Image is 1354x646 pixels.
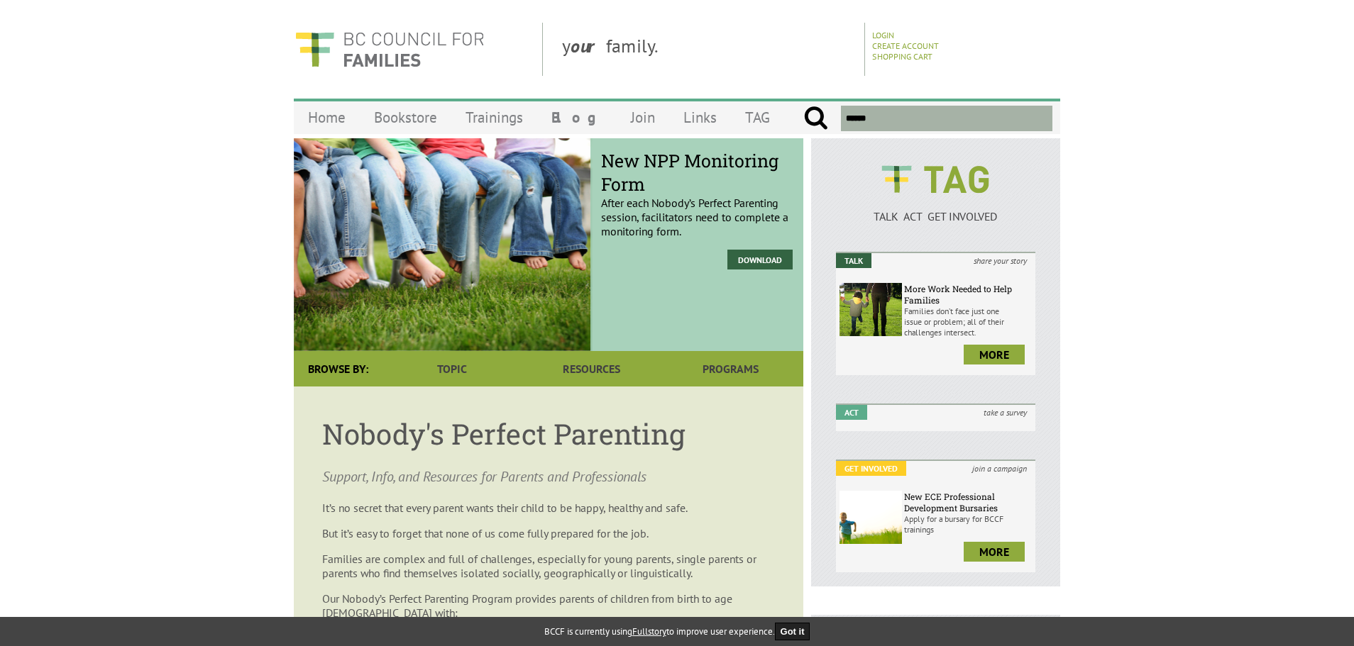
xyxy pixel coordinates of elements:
[904,513,1032,535] p: Apply for a bursary for BCCF trainings
[836,461,906,476] em: Get Involved
[322,467,775,486] p: Support, Info, and Resources for Parents and Professionals
[965,253,1035,268] i: share your story
[382,351,522,386] a: Topic
[322,552,775,580] p: Families are complex and full of challenges, especially for young parents, single parents or pare...
[322,591,775,620] p: Our Nobody’s Perfect Parenting Program provides parents of children from birth to age [DEMOGRAPHI...
[669,101,731,134] a: Links
[836,405,867,420] em: Act
[571,34,606,57] strong: our
[964,542,1025,562] a: more
[964,345,1025,364] a: more
[451,101,537,134] a: Trainings
[537,101,617,134] a: Blog
[522,351,661,386] a: Resources
[322,526,775,540] p: But it’s easy to forget that none of us come fully prepared for the job.
[617,101,669,134] a: Join
[601,149,793,196] span: New NPP Monitoring Form
[904,306,1032,338] p: Families don’t face just one issue or problem; all of their challenges intersect.
[727,250,793,269] a: Download
[904,491,1032,513] h6: New ECE Professional Development Bursaries
[551,23,865,76] div: y family.
[872,51,932,62] a: Shopping Cart
[294,351,382,386] div: Browse By:
[871,152,999,206] img: BCCF's TAG Logo
[632,625,666,637] a: Fullstory
[836,209,1035,223] p: TALK ACT GET INVOLVED
[872,30,894,40] a: Login
[872,40,939,51] a: Create Account
[775,623,810,640] button: Got it
[803,106,828,131] input: Submit
[975,405,1035,420] i: take a survey
[322,415,775,452] h1: Nobody's Perfect Parenting
[964,461,1035,476] i: join a campaign
[731,101,784,134] a: TAG
[661,351,800,386] a: Programs
[836,253,871,268] em: Talk
[904,283,1032,306] h6: More Work Needed to Help Families
[360,101,451,134] a: Bookstore
[294,23,485,76] img: BC Council for FAMILIES
[836,195,1035,223] a: TALK ACT GET INVOLVED
[294,101,360,134] a: Home
[601,160,793,238] p: After each Nobody’s Perfect Parenting session, facilitators need to complete a monitoring form.
[322,501,775,515] p: It’s no secret that every parent wants their child to be happy, healthy and safe.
